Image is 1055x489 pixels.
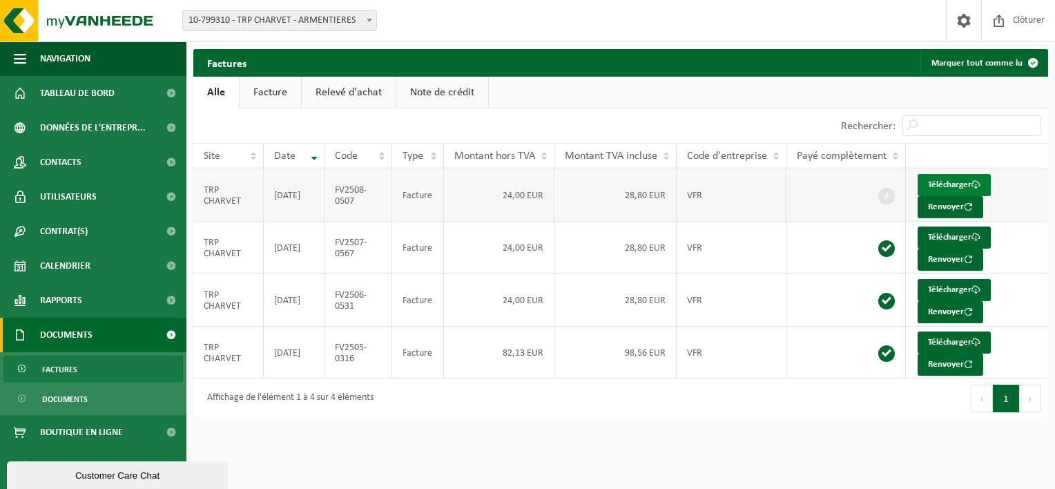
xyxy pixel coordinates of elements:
[40,214,88,249] span: Contrat(s)
[444,274,554,327] td: 24,00 EUR
[971,385,993,412] button: Previous
[240,77,301,108] a: Facture
[454,151,535,162] span: Montant hors TVA
[40,111,146,145] span: Données de l'entrepr...
[264,169,325,222] td: [DATE]
[264,274,325,327] td: [DATE]
[193,222,264,274] td: TRP CHARVET
[993,385,1020,412] button: 1
[554,222,677,274] td: 28,80 EUR
[40,283,82,318] span: Rapports
[42,386,88,412] span: Documents
[444,327,554,379] td: 82,13 EUR
[392,274,444,327] td: Facture
[918,301,983,323] button: Renvoyer
[687,151,767,162] span: Code d'entreprise
[677,169,786,222] td: VFR
[193,49,260,76] h2: Factures
[554,169,677,222] td: 28,80 EUR
[554,274,677,327] td: 28,80 EUR
[302,77,396,108] a: Relevé d'achat
[554,327,677,379] td: 98,56 EUR
[3,385,183,412] a: Documents
[677,222,786,274] td: VFR
[918,249,983,271] button: Renvoyer
[40,41,90,76] span: Navigation
[40,145,81,180] span: Contacts
[918,227,991,249] a: Télécharger
[40,180,97,214] span: Utilisateurs
[40,415,123,450] span: Boutique en ligne
[797,151,887,162] span: Payé complètement
[325,222,392,274] td: FV2507-0567
[325,327,392,379] td: FV2505-0316
[918,332,991,354] a: Télécharger
[40,249,90,283] span: Calendrier
[264,222,325,274] td: [DATE]
[7,459,231,489] iframe: chat widget
[200,386,374,411] div: Affichage de l'élément 1 à 4 sur 4 éléments
[3,356,183,382] a: Factures
[264,327,325,379] td: [DATE]
[40,450,144,484] span: Conditions d'accepta...
[1020,385,1041,412] button: Next
[193,77,239,108] a: Alle
[40,318,93,352] span: Documents
[193,274,264,327] td: TRP CHARVET
[918,196,983,218] button: Renvoyer
[42,356,77,383] span: Factures
[325,169,392,222] td: FV2508-0507
[918,279,991,301] a: Télécharger
[204,151,220,162] span: Site
[274,151,296,162] span: Date
[444,169,554,222] td: 24,00 EUR
[677,327,786,379] td: VFR
[193,169,264,222] td: TRP CHARVET
[918,174,991,196] a: Télécharger
[335,151,358,162] span: Code
[677,274,786,327] td: VFR
[392,222,444,274] td: Facture
[920,49,1047,77] button: Marquer tout comme lu
[403,151,423,162] span: Type
[392,327,444,379] td: Facture
[193,327,264,379] td: TRP CHARVET
[392,169,444,222] td: Facture
[40,76,115,111] span: Tableau de bord
[918,354,983,376] button: Renvoyer
[841,121,896,132] label: Rechercher:
[444,222,554,274] td: 24,00 EUR
[396,77,488,108] a: Note de crédit
[182,10,377,31] span: 10-799310 - TRP CHARVET - ARMENTIERES
[183,11,376,30] span: 10-799310 - TRP CHARVET - ARMENTIERES
[565,151,657,162] span: Montant TVA incluse
[325,274,392,327] td: FV2506-0531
